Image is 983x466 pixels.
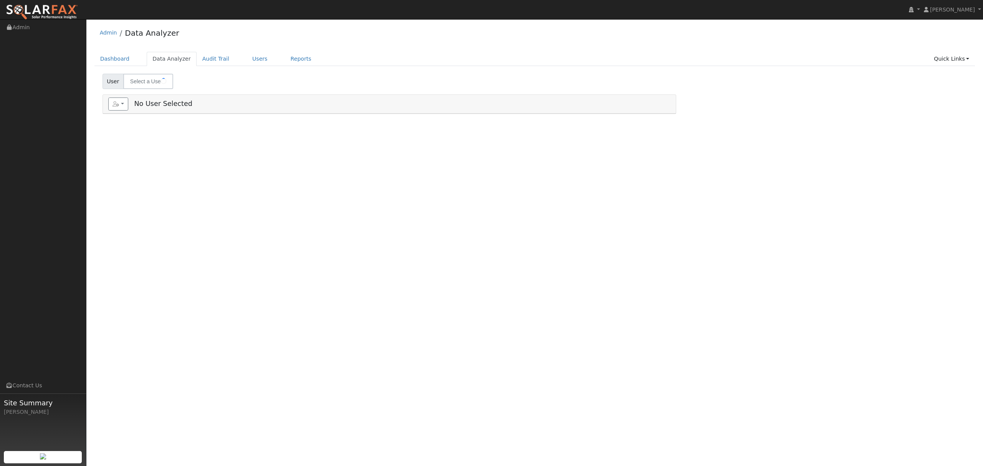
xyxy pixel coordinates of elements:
a: Audit Trail [197,52,235,66]
a: Reports [285,52,317,66]
h5: No User Selected [108,97,670,111]
span: User [103,74,124,89]
a: Data Analyzer [147,52,197,66]
img: SolarFax [6,4,78,20]
div: [PERSON_NAME] [4,408,82,416]
a: Dashboard [94,52,136,66]
a: Data Analyzer [125,28,179,38]
a: Admin [100,30,117,36]
span: [PERSON_NAME] [930,7,975,13]
input: Select a User [123,74,173,89]
a: Quick Links [928,52,975,66]
img: retrieve [40,453,46,459]
span: Site Summary [4,398,82,408]
a: Users [247,52,273,66]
